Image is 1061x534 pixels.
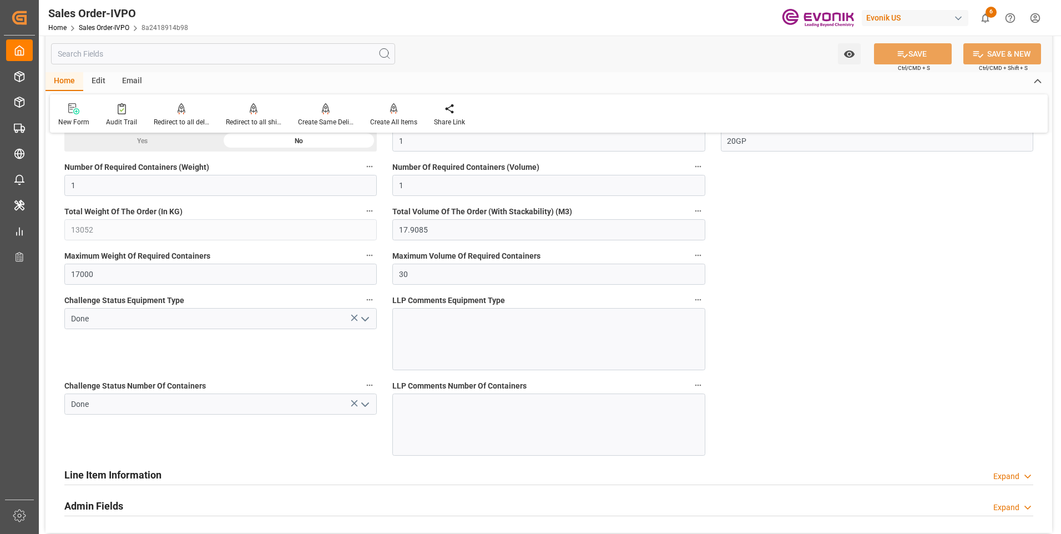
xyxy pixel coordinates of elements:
div: Share Link [434,117,465,127]
span: Ctrl/CMD + S [898,64,930,72]
span: Number Of Required Containers (Weight) [64,162,209,173]
div: Redirect to all deliveries [154,117,209,127]
span: Ctrl/CMD + Shift + S [979,64,1028,72]
span: Total Volume Of The Order (With Stackability) (M3) [392,206,572,218]
button: Maximum Weight Of Required Containers [362,248,377,263]
div: Email [114,72,150,91]
span: Challenge Status Equipment Type [64,295,184,306]
a: Sales Order-IVPO [79,24,129,32]
button: Total Volume Of The Order (With Stackability) (M3) [691,204,705,218]
button: Number Of Required Containers (Volume) [691,159,705,174]
button: Total Weight Of The Order (In KG) [362,204,377,218]
div: Edit [83,72,114,91]
button: SAVE & NEW [963,43,1041,64]
div: New Form [58,117,89,127]
button: Challenge Status Equipment Type [362,293,377,307]
div: Home [46,72,83,91]
span: Total Weight Of The Order (In KG) [64,206,183,218]
button: open menu [838,43,861,64]
button: LLP Comments Number Of Containers [691,378,705,392]
div: Create All Items [370,117,417,127]
button: Maximum Volume Of Required Containers [691,248,705,263]
div: Yes [64,130,221,152]
div: Expand [993,502,1019,513]
div: Audit Trail [106,117,137,127]
button: SAVE [874,43,952,64]
h2: Admin Fields [64,498,123,513]
span: Challenge Status Number Of Containers [64,380,206,392]
div: Redirect to all shipments [226,117,281,127]
div: Sales Order-IVPO [48,5,188,22]
span: LLP Comments Equipment Type [392,295,505,306]
button: open menu [356,396,373,413]
span: 6 [986,7,997,18]
a: Home [48,24,67,32]
button: Number Of Required Containers (Weight) [362,159,377,174]
div: Evonik US [862,10,968,26]
button: open menu [356,310,373,328]
span: Maximum Volume Of Required Containers [392,250,540,262]
span: Number Of Required Containers (Volume) [392,162,539,173]
div: Create Same Delivery Date [298,117,353,127]
button: Evonik US [862,7,973,28]
h2: Line Item Information [64,467,161,482]
button: Help Center [998,6,1023,31]
div: Expand [993,471,1019,482]
span: Maximum Weight Of Required Containers [64,250,210,262]
span: LLP Comments Number Of Containers [392,380,527,392]
button: show 6 new notifications [973,6,998,31]
button: Challenge Status Number Of Containers [362,378,377,392]
button: LLP Comments Equipment Type [691,293,705,307]
img: Evonik-brand-mark-Deep-Purple-RGB.jpeg_1700498283.jpeg [782,8,854,28]
div: No [221,130,377,152]
input: Search Fields [51,43,395,64]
